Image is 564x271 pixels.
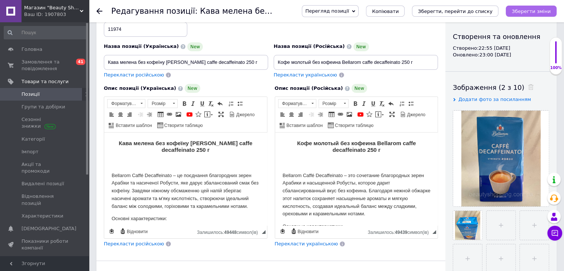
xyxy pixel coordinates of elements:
span: Форматування [108,99,138,108]
span: Створити таблицю [334,123,373,129]
span: New [187,42,203,51]
div: Створено: 22:55 [DATE] [453,45,549,52]
a: Вставити/видалити маркований список [236,99,244,108]
a: Зображення [345,110,353,118]
a: Вставити повідомлення [374,110,385,118]
span: Перекласти українською [274,72,337,78]
a: Вставити/Редагувати посилання (Ctrl+L) [336,110,344,118]
a: По центру [116,110,125,118]
a: Видалити форматування [207,99,215,108]
body: Редактор, 99233D45-01CA-4F2C-9CB6-1D492C07F77D [7,7,155,154]
a: Зменшити відступ [136,110,145,118]
input: Пошук [4,26,88,39]
a: Вставити/видалити нумерований список [398,99,406,108]
span: 41 [76,59,85,65]
span: Опис позиції (Російська) [275,85,343,91]
a: Максимізувати [388,110,396,118]
a: Зменшити відступ [307,110,316,118]
span: Вставити шаблон [286,123,323,129]
a: Розмір [319,99,349,108]
span: Характеристики [22,213,63,219]
a: Додати відео з YouTube [356,110,365,118]
a: Відновити [290,227,320,235]
span: Додати фото за посиланням [458,97,531,102]
span: New [185,84,200,93]
span: Вставити шаблон [115,123,152,129]
a: Додати відео з YouTube [185,110,194,118]
div: Ваш ID: 1907803 [24,11,89,18]
a: Курсив (Ctrl+I) [189,99,197,108]
a: По лівому краю [108,110,116,118]
span: Розмір [148,99,170,108]
a: Відновити [119,227,149,235]
a: Курсив (Ctrl+I) [360,99,368,108]
a: Зробити резервну копію зараз [108,227,116,235]
i: Зберегти зміни [512,9,551,14]
a: Підкреслений (Ctrl+U) [369,99,377,108]
a: Таблиця [156,110,165,118]
span: Товари та послуги [22,78,69,85]
span: Перекласти російською [104,72,164,78]
a: Вставити повідомлення [203,110,214,118]
span: Опис позиції (Українська) [104,85,176,91]
span: Сезонні знижки [22,116,69,130]
span: Потягніть для зміни розмірів [262,230,265,234]
span: Головна [22,46,42,53]
a: Форматування [107,99,145,108]
button: Зберегти зміни [506,6,557,17]
iframe: Редактор, 99233D45-01CA-4F2C-9CB6-1D492C07F77D [104,133,267,225]
span: Форматування [278,99,309,108]
span: Копіювати [372,9,399,14]
span: New [352,84,367,93]
input: Наприклад, H&M жіноча сукня зелена 38 розмір вечірня максі з блискітками [104,55,268,70]
a: Джерело [399,110,427,118]
span: Відновити [297,229,319,235]
a: Зробити резервну копію зараз [278,227,287,235]
div: Кiлькiсть символiв [368,228,432,235]
p: Основные характеристики: [7,90,155,98]
span: Розмір [319,99,341,108]
a: Вставити/видалити маркований список [407,99,415,108]
a: Таблиця [327,110,336,118]
span: Перегляд позиції [305,8,349,14]
div: Створення та оновлення [453,32,549,41]
a: Вставити/видалити нумерований список [227,99,235,108]
span: 49448 [224,230,236,235]
span: Перекласти українською [275,241,338,246]
a: Повернути (Ctrl+Z) [216,99,224,108]
button: Копіювати [366,6,405,17]
span: New [353,42,369,51]
span: Відновлення позицій [22,193,69,206]
span: Відновити [126,229,148,235]
a: По правому краю [296,110,304,118]
a: Збільшити відступ [316,110,324,118]
a: Підкреслений (Ctrl+U) [198,99,206,108]
a: Максимізувати [217,110,225,118]
span: Видалені позиції [22,180,64,187]
span: Джерело [235,112,255,118]
p: Основні характеристики: [7,82,155,90]
a: Вставити/Редагувати посилання (Ctrl+L) [165,110,174,118]
span: Акції та промокоди [22,161,69,174]
div: Зображення (2 з 10) [453,83,549,92]
a: Створити таблицю [156,121,204,129]
div: Оновлено: 23:00 [DATE] [453,52,549,58]
div: Кiлькiсть символiв [197,228,261,235]
a: Жирний (Ctrl+B) [180,99,188,108]
p: Bellarom Caffé Decaffeinato – это сочетание благородных зерен Арабики и насыщенной Робусты, котор... [7,39,155,86]
i: Зберегти, перейти до списку [418,9,492,14]
a: Джерело [228,110,256,118]
input: Наприклад, H&M жіноча сукня зелена 38 розмір вечірня максі з блискітками [274,55,438,70]
a: По центру [287,110,296,118]
span: Перекласти російською [104,241,164,246]
div: 100% Якість заповнення [550,37,562,75]
a: Вставити іконку [194,110,202,118]
span: Групи та добірки [22,104,65,110]
a: Вставити іконку [365,110,373,118]
a: Зображення [174,110,182,118]
strong: Кофе молотый без кофеина Bellarom caffe decaffeinato 250 г [22,7,141,20]
a: Вставити шаблон [278,121,324,129]
a: Збільшити відступ [145,110,154,118]
span: Джерело [406,112,426,118]
span: Магазин "Beauty Shop". Побутова хімія, засоби особистої гігієни, декоративна косметика. [24,4,80,11]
